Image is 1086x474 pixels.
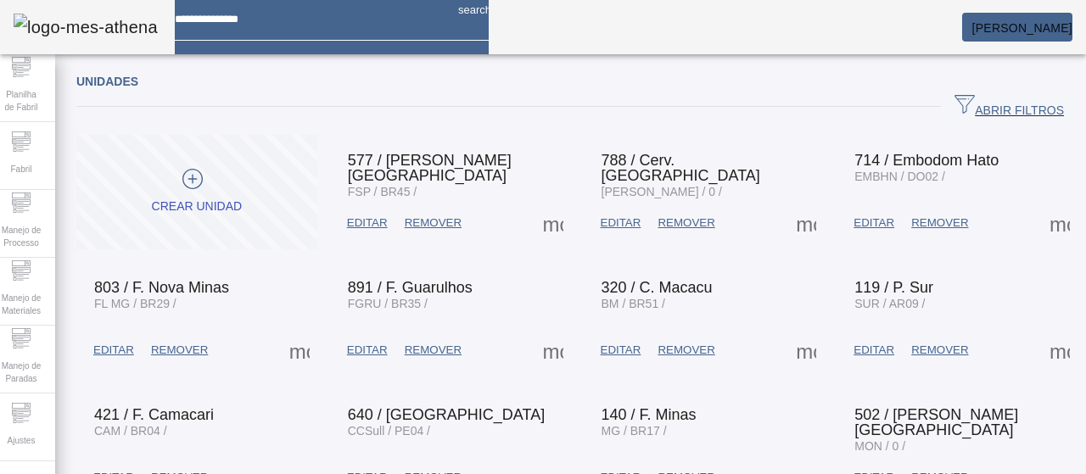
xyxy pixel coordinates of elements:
span: 640 / [GEOGRAPHIC_DATA] [348,406,545,423]
span: REMOVER [911,215,968,231]
span: 502 / [PERSON_NAME][GEOGRAPHIC_DATA] [854,406,1018,438]
span: Unidades [76,75,138,88]
button: EDITAR [339,208,396,238]
img: logo-mes-athena [14,14,158,41]
button: EDITAR [592,335,650,365]
span: EMBHN / DO02 / [854,170,945,183]
button: REMOVER [396,208,470,238]
button: EDITAR [845,208,903,238]
span: EDITAR [601,215,641,231]
button: REMOVER [649,335,723,365]
button: EDITAR [592,208,650,238]
span: 140 / F. Minas [602,406,697,423]
button: Mais [791,208,821,238]
span: MG / BR17 / [602,424,667,438]
span: FL MG / BR29 / [94,297,176,310]
span: REMOVER [405,215,462,231]
span: 320 / C. Macacu [602,279,713,296]
button: Mais [1044,208,1075,238]
button: REMOVER [143,335,216,365]
span: BM / BR51 / [602,297,665,310]
span: EDITAR [601,342,641,359]
button: Mais [538,335,568,365]
span: EDITAR [854,342,894,359]
span: ABRIR FILTROS [954,94,1064,120]
span: 788 / Cerv. [GEOGRAPHIC_DATA] [602,152,760,184]
button: ABRIR FILTROS [941,92,1078,122]
span: 421 / F. Camacari [94,406,214,423]
span: 577 / [PERSON_NAME][GEOGRAPHIC_DATA] [348,152,512,184]
span: FGRU / BR35 / [348,297,428,310]
button: Mais [791,335,821,365]
span: CAM / BR04 / [94,424,167,438]
span: REMOVER [911,342,968,359]
span: CCSull / PE04 / [348,424,430,438]
button: EDITAR [845,335,903,365]
span: 891 / F. Guarulhos [348,279,473,296]
span: 119 / P. Sur [854,279,933,296]
span: REMOVER [405,342,462,359]
span: Ajustes [3,429,41,452]
button: Mais [1044,335,1075,365]
span: 803 / F. Nova Minas [94,279,229,296]
span: REMOVER [658,215,714,231]
button: REMOVER [903,208,977,238]
span: Fabril [5,158,36,181]
button: Mais [284,335,315,365]
span: 714 / Embodom Hato [854,152,999,169]
button: EDITAR [339,335,396,365]
button: REMOVER [396,335,470,365]
span: EDITAR [347,215,388,231]
span: SUR / AR09 / [854,297,925,310]
span: EDITAR [347,342,388,359]
button: REMOVER [649,208,723,238]
button: Mais [538,208,568,238]
div: Crear unidad [152,198,243,215]
button: REMOVER [903,335,977,365]
span: REMOVER [151,342,208,359]
span: EDITAR [854,215,894,231]
button: EDITAR [85,335,143,365]
span: REMOVER [658,342,714,359]
span: [PERSON_NAME] [972,21,1072,35]
button: Crear unidad [76,135,317,249]
span: EDITAR [93,342,134,359]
